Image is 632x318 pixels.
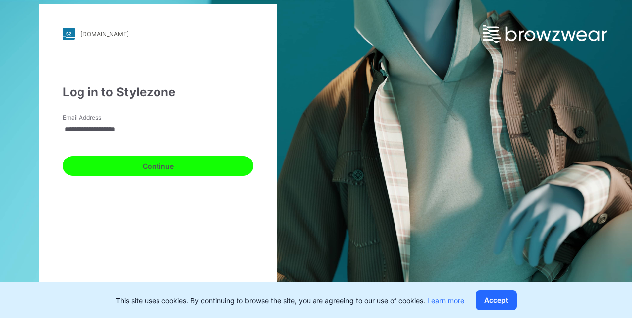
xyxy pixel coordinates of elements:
[63,113,132,122] label: Email Address
[63,28,75,40] img: stylezone-logo.562084cfcfab977791bfbf7441f1a819.svg
[63,28,253,40] a: [DOMAIN_NAME]
[116,295,464,306] p: This site uses cookies. By continuing to browse the site, you are agreeing to our use of cookies.
[476,290,517,310] button: Accept
[483,25,607,43] img: browzwear-logo.e42bd6dac1945053ebaf764b6aa21510.svg
[63,83,253,101] div: Log in to Stylezone
[427,296,464,305] a: Learn more
[63,156,253,176] button: Continue
[80,30,129,38] div: [DOMAIN_NAME]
